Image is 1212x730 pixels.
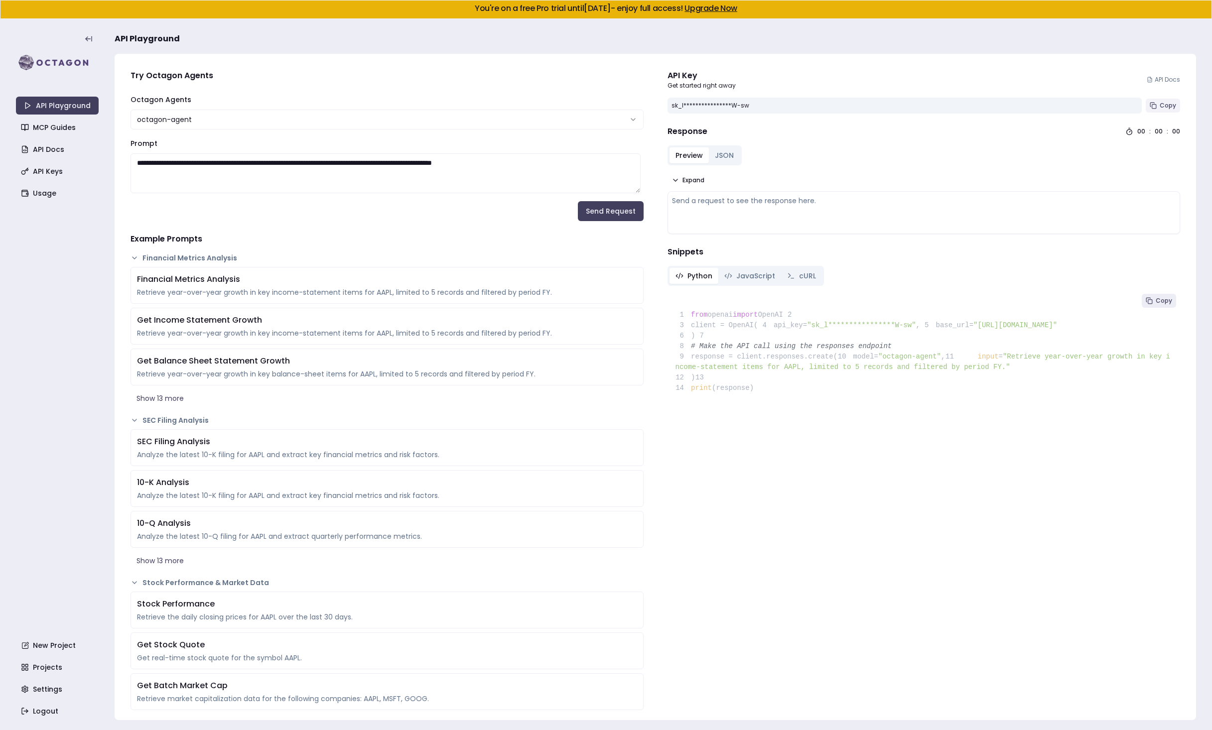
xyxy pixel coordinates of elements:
[916,321,920,329] span: ,
[708,311,733,319] span: openai
[131,70,644,82] h4: Try Octagon Agents
[945,352,961,362] span: 11
[675,320,691,331] span: 3
[131,95,191,105] label: Octagon Agents
[675,310,691,320] span: 1
[758,311,783,319] span: OpenAI
[131,253,644,263] button: Financial Metrics Analysis
[1146,99,1180,113] button: Copy
[799,271,816,281] span: cURL
[691,311,708,319] span: from
[675,372,691,383] span: 12
[1147,76,1180,84] a: API Docs
[137,490,637,500] div: Analyze the latest 10-K filing for AAPL and extract key financial metrics and risk factors.
[17,184,100,202] a: Usage
[736,271,775,281] span: JavaScript
[668,82,736,90] p: Get started right away
[1160,102,1176,110] span: Copy
[1156,297,1172,305] span: Copy
[1149,127,1151,135] div: :
[16,97,99,115] a: API Playground
[17,680,100,698] a: Settings
[695,372,711,383] span: 13
[578,201,644,221] button: Send Request
[17,636,100,654] a: New Project
[675,341,691,352] span: 8
[941,353,945,361] span: ,
[1167,127,1168,135] div: :
[131,389,644,407] button: Show 13 more
[691,342,892,350] span: # Make the API call using the responses endpoint
[684,2,737,14] a: Upgrade Now
[936,321,973,329] span: base_url=
[137,436,637,448] div: SEC Filing Analysis
[670,147,709,163] button: Preview
[758,320,774,331] span: 4
[137,517,637,529] div: 10-Q Analysis
[16,53,99,73] img: logo-rect-yK7x_WSZ.svg
[973,321,1057,329] span: "[URL][DOMAIN_NAME]"
[668,173,708,187] button: Expand
[17,119,100,136] a: MCP Guides
[137,653,637,663] div: Get real-time stock quote for the symbol AAPL.
[131,552,644,570] button: Show 13 more
[675,352,691,362] span: 9
[8,4,1204,12] h5: You're on a free Pro trial until [DATE] - enjoy full access!
[1142,294,1176,308] button: Copy
[1137,127,1145,135] div: 00
[675,332,695,340] span: )
[687,271,712,281] span: Python
[137,477,637,488] div: 10-K Analysis
[137,355,637,367] div: Get Balance Sheet Statement Growth
[1155,127,1163,135] div: 00
[668,125,707,137] h4: Response
[137,531,637,541] div: Analyze the latest 10-Q filing for AAPL and extract quarterly performance metrics.
[131,578,644,588] button: Stock Performance & Market Data
[853,353,878,361] span: model=
[137,612,637,622] div: Retrieve the daily closing prices for AAPL over the last 30 days.
[115,33,180,45] span: API Playground
[999,353,1003,361] span: =
[17,162,100,180] a: API Keys
[17,658,100,676] a: Projects
[691,384,712,392] span: print
[709,147,740,163] button: JSON
[675,331,691,341] span: 6
[675,353,838,361] span: response = client.responses.create(
[878,353,941,361] span: "octagon-agent"
[675,383,691,393] span: 14
[837,352,853,362] span: 10
[675,373,695,381] span: )
[668,246,1181,258] h4: Snippets
[137,450,637,460] div: Analyze the latest 10-K filing for AAPL and extract key financial metrics and risk factors.
[978,353,999,361] span: input
[672,196,1176,206] div: Send a request to see the response here.
[695,331,711,341] span: 7
[131,415,644,425] button: SEC Filing Analysis
[131,233,644,245] h4: Example Prompts
[137,328,637,338] div: Retrieve year-over-year growth in key income-statement items for AAPL, limited to 5 records and f...
[17,140,100,158] a: API Docs
[668,70,736,82] div: API Key
[733,311,758,319] span: import
[675,321,758,329] span: client = OpenAI(
[137,694,637,704] div: Retrieve market capitalization data for the following companies: AAPL, MSFT, GOOG.
[137,639,637,651] div: Get Stock Quote
[17,702,100,720] a: Logout
[137,314,637,326] div: Get Income Statement Growth
[1172,127,1180,135] div: 00
[131,138,157,148] label: Prompt
[137,598,637,610] div: Stock Performance
[682,176,704,184] span: Expand
[137,680,637,692] div: Get Batch Market Cap
[783,310,799,320] span: 2
[774,321,807,329] span: api_key=
[137,273,637,285] div: Financial Metrics Analysis
[137,369,637,379] div: Retrieve year-over-year growth in key balance-sheet items for AAPL, limited to 5 records and filt...
[712,384,754,392] span: (response)
[920,320,936,331] span: 5
[137,287,637,297] div: Retrieve year-over-year growth in key income-statement items for AAPL, limited to 5 records and f...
